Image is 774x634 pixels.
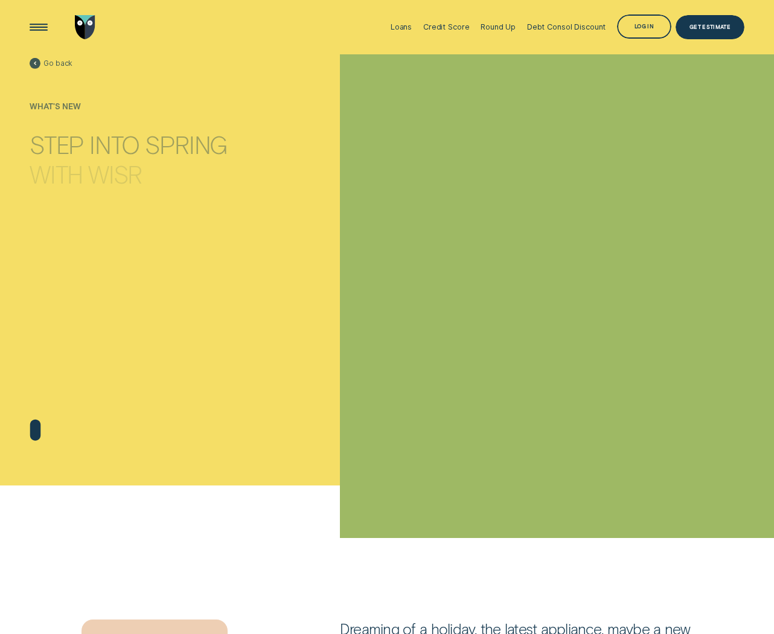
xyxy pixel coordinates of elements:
[30,102,226,112] div: What's new
[75,15,95,39] img: Wisr
[676,15,744,39] a: Get Estimate
[27,15,51,39] button: Open Menu
[423,22,469,31] div: Credit Score
[617,14,671,39] button: Log in
[88,161,141,185] div: Wisr
[145,132,227,156] div: Spring
[30,58,72,69] a: Go back
[30,132,83,156] div: Step
[527,22,606,31] div: Debt Consol Discount
[89,132,139,156] div: into
[43,59,72,68] span: Go back
[30,121,226,170] h1: Step into Spring with Wisr
[30,161,82,185] div: with
[481,22,516,31] div: Round Up
[391,22,412,31] div: Loans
